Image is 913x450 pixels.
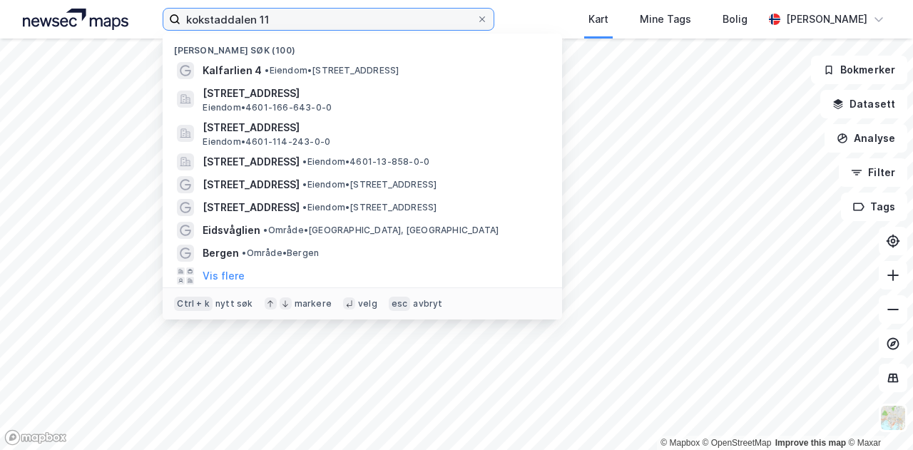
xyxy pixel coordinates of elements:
input: Søk på adresse, matrikkel, gårdeiere, leietakere eller personer [180,9,476,30]
span: Eidsvåglien [203,222,260,239]
button: Datasett [820,90,907,118]
span: Kalfarlien 4 [203,62,262,79]
a: Mapbox homepage [4,429,67,446]
a: OpenStreetMap [703,438,772,448]
div: avbryt [413,298,442,310]
div: esc [389,297,411,311]
div: [PERSON_NAME] [786,11,867,28]
button: Filter [839,158,907,187]
div: Kart [588,11,608,28]
span: [STREET_ADDRESS] [203,176,300,193]
button: Bokmerker [811,56,907,84]
span: • [265,65,269,76]
button: Vis flere [203,267,245,285]
iframe: Chat Widget [842,382,913,450]
span: Eiendom • 4601-13-858-0-0 [302,156,429,168]
div: nytt søk [215,298,253,310]
div: [PERSON_NAME] søk (100) [163,34,562,59]
div: velg [358,298,377,310]
img: logo.a4113a55bc3d86da70a041830d287a7e.svg [23,9,128,30]
span: Område • Bergen [242,247,319,259]
span: Eiendom • [STREET_ADDRESS] [302,202,437,213]
span: • [302,156,307,167]
span: [STREET_ADDRESS] [203,199,300,216]
span: • [263,225,267,235]
span: [STREET_ADDRESS] [203,119,545,136]
span: Eiendom • 4601-114-243-0-0 [203,136,330,148]
span: Bergen [203,245,239,262]
span: Område • [GEOGRAPHIC_DATA], [GEOGRAPHIC_DATA] [263,225,499,236]
span: [STREET_ADDRESS] [203,85,545,102]
span: [STREET_ADDRESS] [203,153,300,170]
span: • [302,202,307,213]
span: Eiendom • [STREET_ADDRESS] [302,179,437,190]
button: Tags [841,193,907,221]
div: Kontrollprogram for chat [842,382,913,450]
div: markere [295,298,332,310]
a: Improve this map [775,438,846,448]
a: Mapbox [660,438,700,448]
span: • [242,247,246,258]
span: • [302,179,307,190]
span: Eiendom • [STREET_ADDRESS] [265,65,399,76]
div: Ctrl + k [174,297,213,311]
div: Mine Tags [640,11,691,28]
button: Analyse [825,124,907,153]
span: Eiendom • 4601-166-643-0-0 [203,102,332,113]
div: Bolig [723,11,748,28]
